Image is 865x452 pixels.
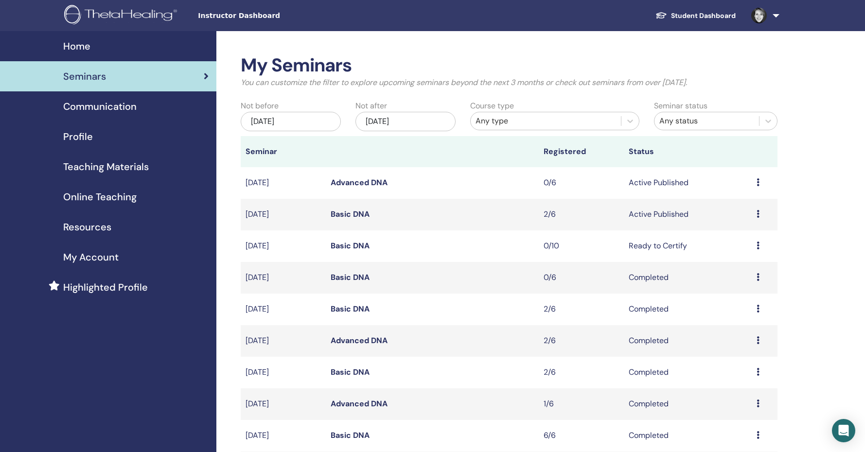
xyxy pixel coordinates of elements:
[63,220,111,234] span: Resources
[648,7,743,25] a: Student Dashboard
[832,419,855,442] div: Open Intercom Messenger
[470,100,514,112] label: Course type
[624,357,752,388] td: Completed
[539,230,624,262] td: 0/10
[241,325,326,357] td: [DATE]
[539,325,624,357] td: 2/6
[63,190,137,204] span: Online Teaching
[63,99,137,114] span: Communication
[624,262,752,294] td: Completed
[241,388,326,420] td: [DATE]
[624,167,752,199] td: Active Published
[624,230,752,262] td: Ready to Certify
[331,177,388,188] a: Advanced DNA
[331,272,370,282] a: Basic DNA
[241,199,326,230] td: [DATE]
[241,294,326,325] td: [DATE]
[539,357,624,388] td: 2/6
[539,262,624,294] td: 0/6
[654,100,707,112] label: Seminar status
[63,39,90,53] span: Home
[539,167,624,199] td: 0/6
[331,430,370,440] a: Basic DNA
[476,115,616,127] div: Any type
[241,420,326,452] td: [DATE]
[241,136,326,167] th: Seminar
[624,199,752,230] td: Active Published
[331,241,370,251] a: Basic DNA
[355,112,456,131] div: [DATE]
[624,325,752,357] td: Completed
[63,129,93,144] span: Profile
[659,115,754,127] div: Any status
[241,100,279,112] label: Not before
[624,136,752,167] th: Status
[655,11,667,19] img: graduation-cap-white.svg
[63,280,148,295] span: Highlighted Profile
[539,388,624,420] td: 1/6
[624,294,752,325] td: Completed
[241,262,326,294] td: [DATE]
[241,167,326,199] td: [DATE]
[331,209,370,219] a: Basic DNA
[63,69,106,84] span: Seminars
[64,5,180,27] img: logo.png
[241,357,326,388] td: [DATE]
[539,199,624,230] td: 2/6
[355,100,387,112] label: Not after
[539,420,624,452] td: 6/6
[241,230,326,262] td: [DATE]
[331,367,370,377] a: Basic DNA
[198,11,344,21] span: Instructor Dashboard
[241,54,777,77] h2: My Seminars
[241,77,777,88] p: You can customize the filter to explore upcoming seminars beyond the next 3 months or check out s...
[241,112,341,131] div: [DATE]
[624,420,752,452] td: Completed
[331,304,370,314] a: Basic DNA
[751,8,767,23] img: default.jpg
[63,159,149,174] span: Teaching Materials
[624,388,752,420] td: Completed
[63,250,119,264] span: My Account
[539,294,624,325] td: 2/6
[331,399,388,409] a: Advanced DNA
[539,136,624,167] th: Registered
[331,335,388,346] a: Advanced DNA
